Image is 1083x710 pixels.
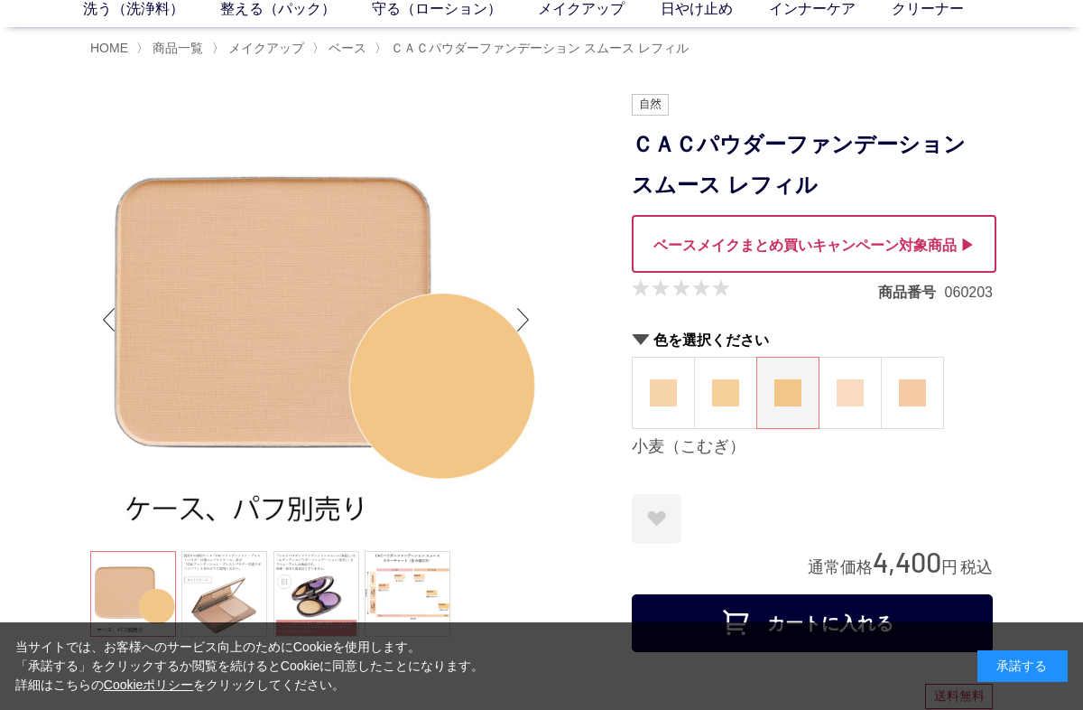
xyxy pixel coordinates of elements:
span: メイクアップ [228,41,304,55]
img: 蜂蜜（はちみつ） [712,379,739,406]
dt: 商品番号 [878,283,945,302]
a: ベース [325,41,366,55]
dl: 蜂蜜（はちみつ） [694,357,757,429]
a: 桜（さくら） [819,358,881,428]
img: 生成（きなり） [650,379,677,406]
img: 薄紅（うすべに） [899,379,926,406]
li: 〉 [312,40,371,57]
li: 〉 [212,40,309,57]
a: 薄紅（うすべに） [882,358,943,428]
div: 小麦（こむぎ） [632,436,993,458]
div: Next slide [505,284,541,356]
span: 通常価格 [808,558,873,576]
dl: 生成（きなり） [632,357,695,429]
a: 蜂蜜（はちみつ） [695,358,756,428]
button: カートに入れる [632,594,993,652]
img: 桜（さくら） [837,379,864,406]
li: 〉 [136,40,208,57]
div: 承諾する [977,650,1068,682]
dl: 小麦（こむぎ） [756,357,819,429]
dl: 薄紅（うすべに） [881,357,944,429]
a: 商品一覧 [149,41,203,55]
span: 4,400 [873,545,941,578]
span: ベース [329,41,366,55]
a: HOME [90,41,128,55]
img: ＣＡＣパウダーファンデーション スムース レフィル 小麦（こむぎ） [90,94,541,546]
a: お気に入りに登録する [632,494,681,544]
img: 小麦（こむぎ） [774,379,801,406]
span: ＣＡＣパウダーファンデーション スムース レフィル [391,41,689,55]
dd: 060203 [945,283,993,302]
a: 生成（きなり） [633,358,694,428]
h2: 色を選択ください [632,331,993,350]
li: 〉 [375,40,693,57]
div: 当サイトでは、お客様へのサービス向上のためにCookieを使用します。 「承諾する」をクリックするか閲覧を続けるとCookieに同意したことになります。 詳細はこちらの をクリックしてください。 [15,638,485,695]
h1: ＣＡＣパウダーファンデーション スムース レフィル [632,125,993,206]
span: 円 [941,558,958,576]
span: 税込 [960,558,993,576]
a: メイクアップ [225,41,304,55]
img: 自然 [632,94,669,116]
dl: 桜（さくら） [819,357,882,429]
a: Cookieポリシー [104,677,194,692]
div: Previous slide [90,284,126,356]
span: 商品一覧 [153,41,203,55]
a: ＣＡＣパウダーファンデーション スムース レフィル [387,41,689,55]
